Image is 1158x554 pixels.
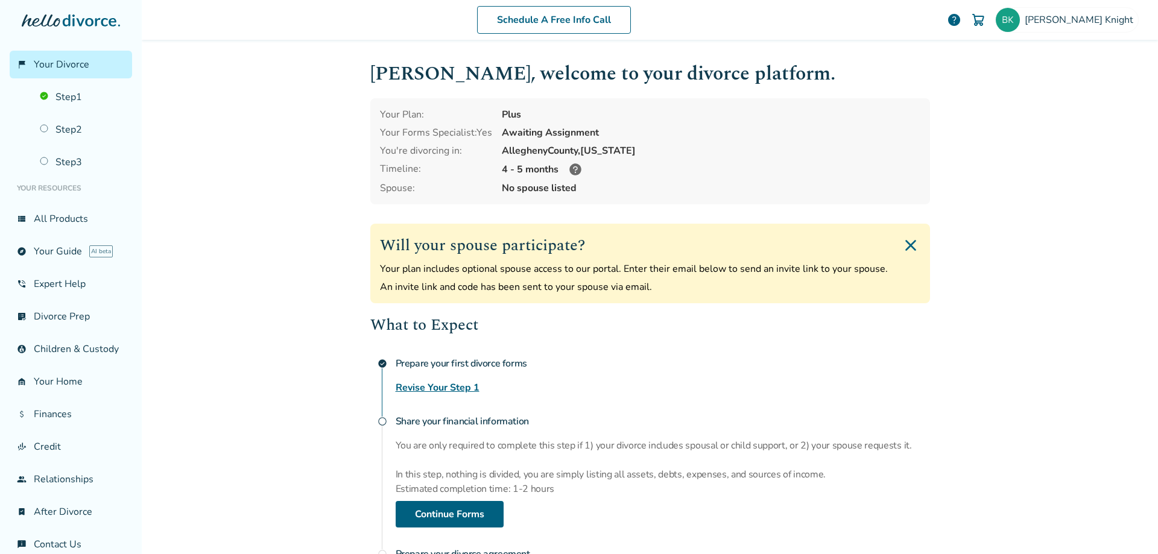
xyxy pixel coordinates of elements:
p: Your plan includes optional spouse access to our portal. Enter their email below to send an invit... [380,262,920,275]
p: Estimated completion time: 1-2 hours [396,482,930,496]
h4: Share your financial information [396,409,930,433]
a: view_listAll Products [10,205,132,233]
a: Revise Your Step 1 [396,380,479,395]
span: Your Divorce [34,58,89,71]
a: account_childChildren & Custody [10,335,132,363]
a: help [947,13,961,27]
a: Step2 [33,116,132,143]
a: bookmark_checkAfter Divorce [10,498,132,526]
p: An invite link and code has been sent to your spouse via email. [380,280,920,294]
h2: Will your spouse participate? [380,233,920,257]
span: list_alt_check [17,312,27,321]
iframe: Chat Widget [1098,496,1158,554]
span: bookmark_check [17,507,27,517]
span: No spouse listed [502,181,920,195]
div: Awaiting Assignment [502,126,920,139]
div: Your Plan: [380,108,492,121]
h1: [PERSON_NAME] , welcome to your divorce platform. [370,59,930,89]
span: view_list [17,214,27,224]
a: Step1 [33,83,132,111]
span: flag_2 [17,60,27,69]
div: Timeline: [380,162,492,177]
img: bonitaknight@propelschools.org [996,8,1020,32]
a: Schedule A Free Info Call [477,6,631,34]
div: Plus [502,108,920,121]
h2: What to Expect [370,313,930,337]
span: [PERSON_NAME] Knight [1025,13,1138,27]
a: exploreYour GuideAI beta [10,238,132,265]
div: You're divorcing in: [380,144,492,157]
a: finance_modeCredit [10,433,132,461]
span: AI beta [89,245,113,257]
span: finance_mode [17,442,27,452]
span: explore [17,247,27,256]
div: Your Forms Specialist: Yes [380,126,492,139]
span: check_circle [378,359,387,368]
span: group [17,474,27,484]
img: Cart [971,13,986,27]
div: 4 - 5 months [502,162,920,177]
li: Your Resources [10,176,132,200]
span: Spouse: [380,181,492,195]
h4: Prepare your first divorce forms [396,351,930,376]
p: You are only required to complete this step if 1) your divorce includes spousal or child support,... [396,438,930,453]
span: attach_money [17,409,27,419]
a: groupRelationships [10,465,132,493]
img: Close invite form [901,236,920,255]
span: account_child [17,344,27,354]
a: Step3 [33,148,132,176]
span: radio_button_unchecked [378,417,387,426]
span: chat_info [17,540,27,549]
span: garage_home [17,377,27,386]
a: flag_2Your Divorce [10,51,132,78]
span: phone_in_talk [17,279,27,289]
a: garage_homeYour Home [10,368,132,395]
a: list_alt_checkDivorce Prep [10,303,132,330]
div: Allegheny County, [US_STATE] [502,144,920,157]
a: attach_moneyFinances [10,400,132,428]
a: phone_in_talkExpert Help [10,270,132,298]
a: Continue Forms [396,501,504,527]
p: In this step, nothing is divided, you are simply listing all assets, debts, expenses, and sources... [396,453,930,482]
